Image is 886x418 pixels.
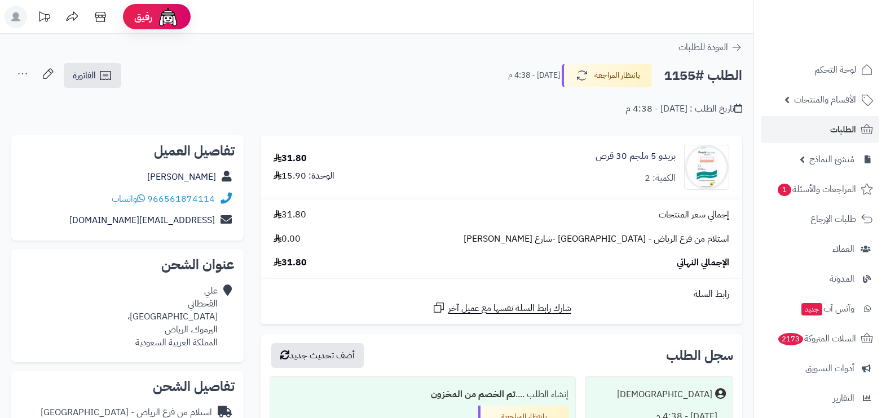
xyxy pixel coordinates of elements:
[761,235,879,263] a: العملاء
[112,192,145,206] a: واتساب
[30,6,58,31] a: تحديثات المنصة
[761,325,879,352] a: السلات المتروكة2173
[562,64,652,87] button: بانتظار المراجعة
[274,152,307,165] div: 31.80
[833,390,854,406] span: التقارير
[666,349,733,362] h3: سجل الطلب
[73,69,96,82] span: الفاتورة
[448,302,571,315] span: شارك رابط السلة نفسها مع عميل آخر
[432,301,571,315] a: شارك رابط السلة نفسها مع عميل آخر
[685,145,729,190] img: 529299473aab13cb79f68d516be5daa1eeeb-90x90.jpg
[277,384,568,406] div: إنشاء الطلب ....
[801,303,822,315] span: جديد
[761,176,879,203] a: المراجعات والأسئلة1
[778,333,803,345] span: 2173
[800,301,854,317] span: وآتس آب
[814,62,856,78] span: لوحة التحكم
[830,271,854,287] span: المدونة
[777,181,856,197] span: المراجعات والأسئلة
[617,388,712,401] div: [DEMOGRAPHIC_DATA]
[777,331,856,346] span: السلات المتروكة
[20,380,235,393] h2: تفاصيل الشحن
[659,208,729,221] span: إجمالي سعر المنتجات
[265,288,738,301] div: رابط السلة
[69,214,215,227] a: [EMAIL_ADDRESS][DOMAIN_NAME]
[761,116,879,143] a: الطلبات
[805,361,854,376] span: أدوات التسويق
[157,6,179,28] img: ai-face.png
[761,385,879,412] a: التقارير
[761,355,879,382] a: أدوات التسويق
[761,206,879,233] a: طلبات الإرجاع
[20,258,235,272] h2: عنوان الشحن
[625,103,742,115] div: تاريخ الطلب : [DATE] - 4:38 م
[809,152,854,167] span: مُنشئ النماذج
[794,92,856,108] span: الأقسام والمنتجات
[464,233,729,246] span: استلام من فرع الرياض - [GEOGRAPHIC_DATA] -شارع [PERSON_NAME]
[830,122,856,137] span: الطلبات
[20,144,235,158] h2: تفاصيل العميل
[271,343,364,368] button: أضف تحديث جديد
[677,256,729,269] span: الإجمالي النهائي
[761,56,879,83] a: لوحة التحكم
[274,170,334,183] div: الوحدة: 15.90
[678,41,728,54] span: العودة للطلبات
[645,172,676,185] div: الكمية: 2
[274,208,306,221] span: 31.80
[810,211,856,227] span: طلبات الإرجاع
[508,70,560,81] small: [DATE] - 4:38 م
[127,284,218,349] div: علي القحطاني [GEOGRAPHIC_DATA]، اليرموك، الرياض المملكة العربية السعودية
[274,256,307,269] span: 31.80
[64,63,121,88] a: الفاتورة
[778,184,791,196] span: 1
[596,150,676,163] a: بريدو 5 ملجم 30 قرص
[761,295,879,322] a: وآتس آبجديد
[678,41,742,54] a: العودة للطلبات
[832,241,854,257] span: العملاء
[134,10,152,24] span: رفيق
[431,388,515,401] b: تم الخصم من المخزون
[147,170,216,184] a: [PERSON_NAME]
[761,265,879,292] a: المدونة
[147,192,215,206] a: 966561874114
[664,64,742,87] h2: الطلب #1155
[274,233,301,246] span: 0.00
